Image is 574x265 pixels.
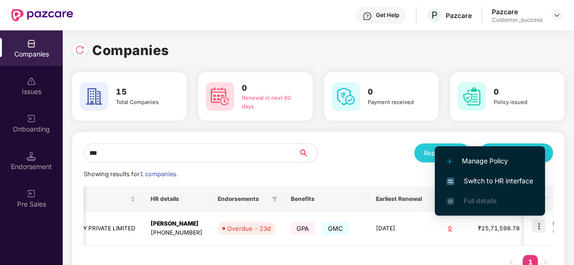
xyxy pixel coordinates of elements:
img: svg+xml;base64,PHN2ZyBpZD0iUmVsb2FkLTMyeDMyIiB4bWxucz0iaHR0cDovL3d3dy53My5vcmcvMjAwMC9zdmciIHdpZH... [75,45,85,55]
img: svg+xml;base64,PHN2ZyBpZD0iQ29tcGFuaWVzIiB4bWxucz0iaHR0cDovL3d3dy53My5vcmcvMjAwMC9zdmciIHdpZHRoPS... [27,39,36,48]
div: Payment received [368,98,422,107]
span: 1 companies. [140,170,178,178]
div: Pazcare [492,7,543,16]
img: svg+xml;base64,PHN2ZyB4bWxucz0iaHR0cDovL3d3dy53My5vcmcvMjAwMC9zdmciIHdpZHRoPSI2MCIgaGVpZ2h0PSI2MC... [332,82,360,111]
img: New Pazcare Logo [11,9,73,21]
div: Reports [424,148,460,158]
th: Issues [430,186,470,212]
img: svg+xml;base64,PHN2ZyB4bWxucz0iaHR0cDovL3d3dy53My5vcmcvMjAwMC9zdmciIHdpZHRoPSI2MCIgaGVpZ2h0PSI2MC... [458,82,486,111]
h1: Companies [92,40,169,61]
span: right [543,259,548,265]
span: filter [270,193,279,205]
img: svg+xml;base64,PHN2ZyB3aWR0aD0iMTQuNSIgaGVpZ2h0PSIxNC41IiB2aWV3Qm94PSIwIDAgMTYgMTYiIGZpbGw9Im5vbm... [27,151,36,161]
img: svg+xml;base64,PHN2ZyBpZD0iSXNzdWVzX2Rpc2FibGVkIiB4bWxucz0iaHR0cDovL3d3dy53My5vcmcvMjAwMC9zdmciIH... [27,76,36,86]
div: Policy issued [494,98,548,107]
img: svg+xml;base64,PHN2ZyB4bWxucz0iaHR0cDovL3d3dy53My5vcmcvMjAwMC9zdmciIHdpZHRoPSI2MCIgaGVpZ2h0PSI2MC... [206,82,234,111]
span: P [431,9,438,21]
span: GMC [322,222,349,235]
img: svg+xml;base64,PHN2ZyB4bWxucz0iaHR0cDovL3d3dy53My5vcmcvMjAwMC9zdmciIHdpZHRoPSI2MCIgaGVpZ2h0PSI2MC... [80,82,108,111]
button: search [298,143,318,162]
span: Manage Policy [447,156,533,166]
img: svg+xml;base64,PHN2ZyB4bWxucz0iaHR0cDovL3d3dy53My5vcmcvMjAwMC9zdmciIHdpZHRoPSIxNiIgaGVpZ2h0PSIxNi... [447,178,454,185]
th: Earliest Renewal [368,186,430,212]
div: ₹25,71,598.78 [478,224,526,233]
span: Showing results for [84,170,178,178]
span: filter [272,196,277,202]
div: [PHONE_NUMBER] [151,228,202,237]
img: svg+xml;base64,PHN2ZyB3aWR0aD0iMjAiIGhlaWdodD0iMjAiIHZpZXdCb3g9IjAgMCAyMCAyMCIgZmlsbD0ibm9uZSIgeG... [27,189,36,199]
span: GPA [291,222,315,235]
div: Pazcare [446,11,472,20]
div: Renewal in next 60 days [242,94,297,111]
img: svg+xml;base64,PHN2ZyB4bWxucz0iaHR0cDovL3d3dy53My5vcmcvMjAwMC9zdmciIHdpZHRoPSIxMi4yMDEiIGhlaWdodD... [447,159,452,164]
img: svg+xml;base64,PHN2ZyBpZD0iSGVscC0zMngzMiIgeG1sbnM9Imh0dHA6Ly93d3cudzMub3JnLzIwMDAvc3ZnIiB3aWR0aD... [363,11,372,21]
img: svg+xml;base64,PHN2ZyB4bWxucz0iaHR0cDovL3d3dy53My5vcmcvMjAwMC9zdmciIHdpZHRoPSIxNi4zNjMiIGhlaWdodD... [447,198,454,205]
span: Switch to HR interface [447,176,533,186]
h3: 0 [242,82,297,95]
img: icon [532,219,545,233]
span: Full details [464,197,497,205]
span: search [298,149,317,157]
h3: 0 [494,86,548,98]
div: 0 [437,224,463,233]
span: Endorsements [218,195,268,203]
span: left [508,259,514,265]
div: Customer_success [492,16,543,24]
h3: 15 [116,86,171,98]
img: svg+xml;base64,PHN2ZyB3aWR0aD0iMjAiIGhlaWdodD0iMjAiIHZpZXdCb3g9IjAgMCAyMCAyMCIgZmlsbD0ibm9uZSIgeG... [27,114,36,123]
div: Get Help [376,11,399,19]
img: svg+xml;base64,PHN2ZyBpZD0iRHJvcGRvd24tMzJ4MzIiIHhtbG5zPSJodHRwOi8vd3d3LnczLm9yZy8yMDAwL3N2ZyIgd2... [553,11,561,19]
div: Total Companies [116,98,171,107]
td: [DATE] [368,212,430,246]
div: [PERSON_NAME] [151,219,202,228]
th: Benefits [283,186,368,212]
h3: 0 [368,86,422,98]
div: Overdue - 23d [227,224,271,233]
th: HR details [143,186,210,212]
